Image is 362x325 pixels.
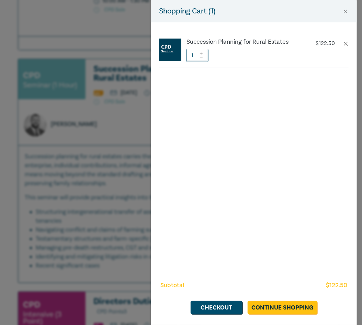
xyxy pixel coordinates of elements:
img: CPD%20Seminar.jpg [159,39,181,61]
span: $ 122.50 [326,281,347,290]
a: Checkout [191,301,242,314]
input: 1 [186,49,208,62]
span: Subtotal [160,281,184,290]
a: Continue Shopping [248,301,317,314]
button: Close [342,8,349,14]
h5: Shopping Cart ( 1 ) [159,6,215,17]
a: Succession Planning for Rural Estates [186,39,301,45]
p: $ 122.50 [316,40,335,47]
